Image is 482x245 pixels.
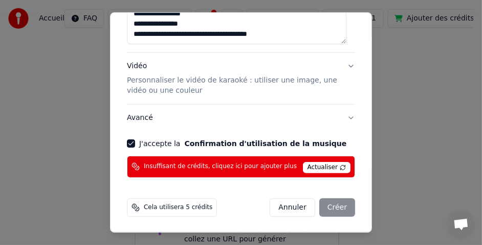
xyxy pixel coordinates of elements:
button: Avancé [127,105,355,131]
button: J'accepte la [184,140,346,147]
label: J'accepte la [139,140,346,147]
span: Insuffisant de crédits, cliquez ici pour ajouter plus [144,162,297,171]
span: Actualiser [303,162,351,173]
span: Cela utilisera 5 crédits [144,203,212,212]
button: Annuler [270,198,315,217]
button: VidéoPersonnaliser le vidéo de karaoké : utiliser une image, une vidéo ou une couleur [127,53,355,104]
p: Personnaliser le vidéo de karaoké : utiliser une image, une vidéo ou une couleur [127,75,339,96]
div: Vidéo [127,61,339,96]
